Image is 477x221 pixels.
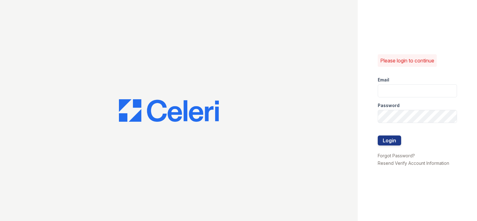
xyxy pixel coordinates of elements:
[380,57,434,64] p: Please login to continue
[119,99,219,122] img: CE_Logo_Blue-a8612792a0a2168367f1c8372b55b34899dd931a85d93a1a3d3e32e68fde9ad4.png
[378,102,400,109] label: Password
[378,135,401,145] button: Login
[378,77,389,83] label: Email
[378,153,415,158] a: Forgot Password?
[378,160,449,166] a: Resend Verify Account Information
